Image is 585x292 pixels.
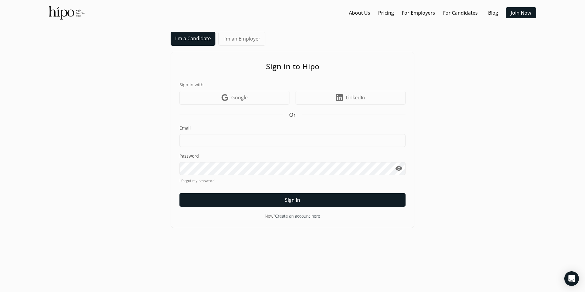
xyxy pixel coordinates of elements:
button: Pricing [376,7,396,18]
a: I'm a Candidate [171,32,215,46]
a: For Employers [402,9,435,16]
label: Password [179,153,406,159]
a: Google [179,91,289,105]
span: visibility [395,165,402,172]
span: Google [231,94,248,101]
span: LinkedIn [346,94,365,101]
button: Sign in [179,193,406,207]
a: LinkedIn [296,91,406,105]
button: Join Now [506,7,536,18]
button: visibility [392,162,406,175]
img: official-logo [49,6,85,20]
span: Or [289,111,296,119]
button: For Employers [399,7,438,18]
a: Pricing [378,9,394,16]
div: New? [179,213,406,219]
a: I'm an Employer [218,32,265,46]
a: Blog [488,9,498,16]
a: For Candidates [443,9,478,16]
a: Create an account here [275,213,320,219]
button: For Candidates [441,7,480,18]
a: About Us [349,9,370,16]
h1: Sign in to Hipo [179,61,406,72]
label: Sign in with [179,81,406,88]
a: I forgot my password [179,178,406,183]
label: Email [179,125,406,131]
button: About Us [346,7,373,18]
a: Join Now [511,9,531,16]
div: Open Intercom Messenger [564,271,579,286]
button: Blog [483,7,503,18]
span: Sign in [285,196,300,204]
